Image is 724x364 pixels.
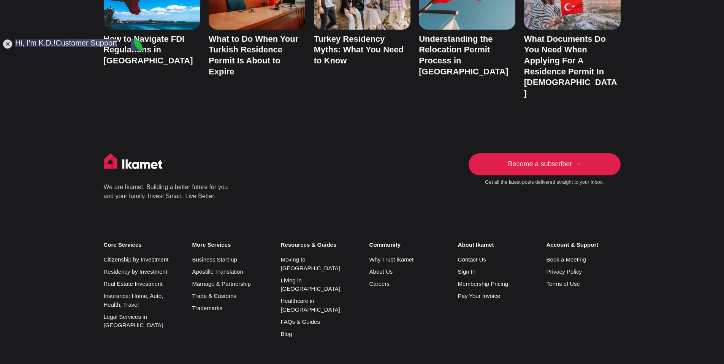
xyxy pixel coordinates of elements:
[458,241,532,248] small: About Ikamet
[547,256,586,263] a: Book a Meeting
[458,293,501,299] a: Pay Your Invoice
[547,268,582,275] a: Privacy Policy
[314,34,404,65] a: Turkey Residency Myths: What You Need to Know
[192,268,243,275] a: Apostille Translation
[104,34,193,65] a: How to Navigate FDI Regulations in [GEOGRAPHIC_DATA]
[192,305,222,311] a: Trademarks
[192,280,251,287] a: Marriage & Partnership
[281,241,355,248] small: Resources & Guides
[281,298,340,313] a: Healthcare in [GEOGRAPHIC_DATA]
[281,318,320,325] a: FAQs & Guides
[419,34,508,76] a: Understanding the Relocation Permit Process in [GEOGRAPHIC_DATA]
[192,293,236,299] a: Trade & Customs
[192,256,237,263] a: Business Start-up
[469,179,621,186] small: Get all the latest posts delivered straight to your inbox.
[281,256,340,271] a: Moving to [GEOGRAPHIC_DATA]
[104,280,163,287] a: Real Estate Investment
[458,268,476,275] a: Sign In
[369,241,444,248] small: Community
[369,268,393,275] a: About Us
[281,277,340,292] a: Living in [GEOGRAPHIC_DATA]
[547,280,580,287] a: Terms of Use
[369,256,414,263] a: Why Trust Ikamet
[458,280,509,287] a: Membership Pricing
[547,241,621,248] small: Account & Support
[281,331,292,337] a: Blog
[209,34,298,76] a: What to Do When Your Turkish Residence Permit Is About to Expire
[469,153,621,175] a: Become a subscriber →
[458,256,486,263] a: Contact Us
[104,183,229,201] p: We are Ikamet. Building a better future for you and your family. Invest Smart. Live Better.
[524,34,617,98] a: What Documents Do You Need When Applying For A Residence Permit In [DEMOGRAPHIC_DATA]
[192,241,266,248] small: More Services
[369,280,390,287] a: Careers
